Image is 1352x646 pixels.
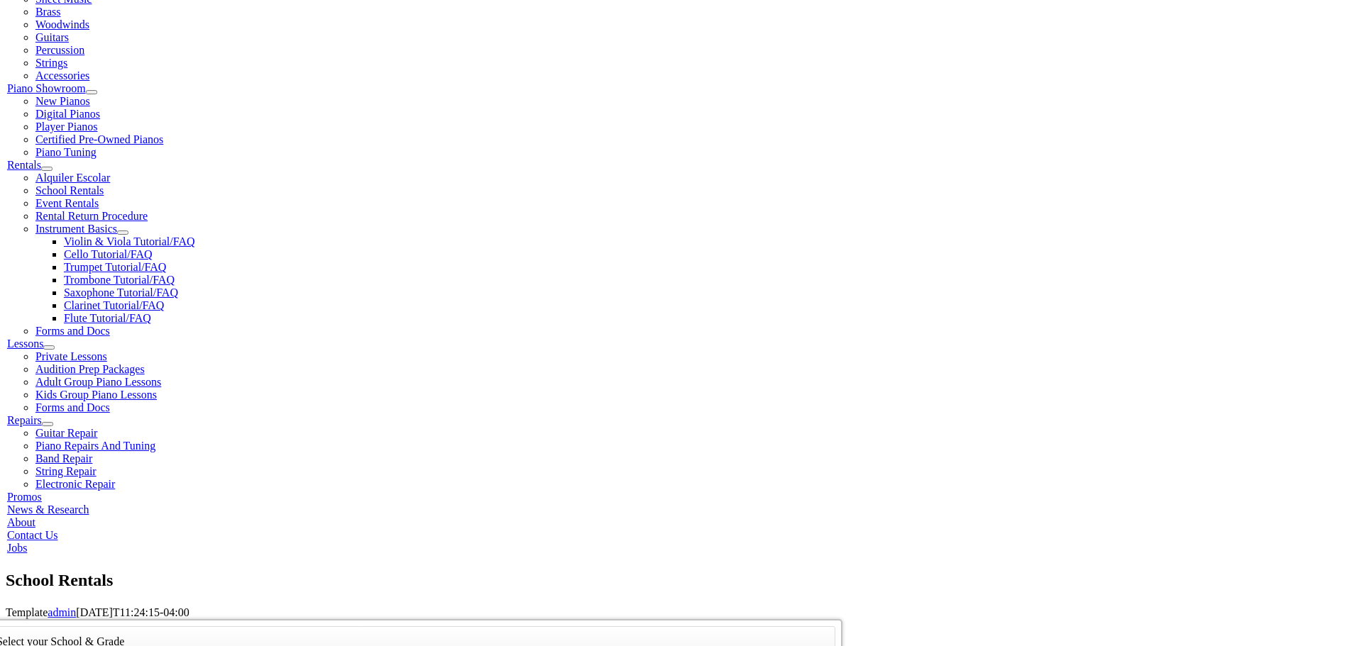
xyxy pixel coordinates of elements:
[35,133,163,145] a: Certified Pre-Owned Pianos
[35,210,148,222] a: Rental Return Procedure
[35,146,97,158] a: Piano Tuning
[35,465,97,477] a: String Repair
[42,422,53,426] button: Open submenu of Repairs
[7,491,42,503] a: Promos
[35,44,84,56] a: Percussion
[117,230,128,235] button: Open submenu of Instrument Basics
[35,363,145,375] a: Audition Prep Packages
[35,95,90,107] a: New Pianos
[35,401,110,413] a: Forms and Docs
[35,172,110,184] a: Alquiler Escolar
[35,184,104,196] a: School Rentals
[35,69,89,82] a: Accessories
[35,440,155,452] a: Piano Repairs And Tuning
[35,121,98,133] a: Player Pianos
[64,286,178,299] a: Saxophone Tutorial/FAQ
[64,261,166,273] a: Trumpet Tutorial/FAQ
[64,248,153,260] a: Cello Tutorial/FAQ
[35,427,98,439] a: Guitar Repair
[48,606,76,618] a: admin
[43,345,55,350] button: Open submenu of Lessons
[7,338,44,350] a: Lessons
[35,18,89,30] a: Woodwinds
[64,312,151,324] a: Flute Tutorial/FAQ
[35,350,107,362] a: Private Lessons
[35,108,100,120] a: Digital Pianos
[7,414,42,426] a: Repairs
[35,478,115,490] a: Electronic Repair
[35,376,161,388] a: Adult Group Piano Lessons
[35,223,117,235] a: Instrument Basics
[7,159,41,171] a: Rentals
[35,57,67,69] a: Strings
[7,529,58,541] a: Contact Us
[7,503,89,516] a: News & Research
[64,235,195,247] a: Violin & Viola Tutorial/FAQ
[6,606,48,618] span: Template
[35,31,69,43] a: Guitars
[64,274,175,286] a: Trombone Tutorial/FAQ
[76,606,189,618] span: [DATE]T11:24:15-04:00
[35,325,110,337] a: Forms and Docs
[35,6,61,18] a: Brass
[86,90,97,94] button: Open submenu of Piano Showroom
[7,542,27,554] a: Jobs
[35,197,99,209] a: Event Rentals
[64,299,165,311] a: Clarinet Tutorial/FAQ
[35,389,157,401] a: Kids Group Piano Lessons
[41,167,53,171] button: Open submenu of Rentals
[7,82,86,94] a: Piano Showroom
[35,452,92,464] a: Band Repair
[7,516,35,528] a: About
